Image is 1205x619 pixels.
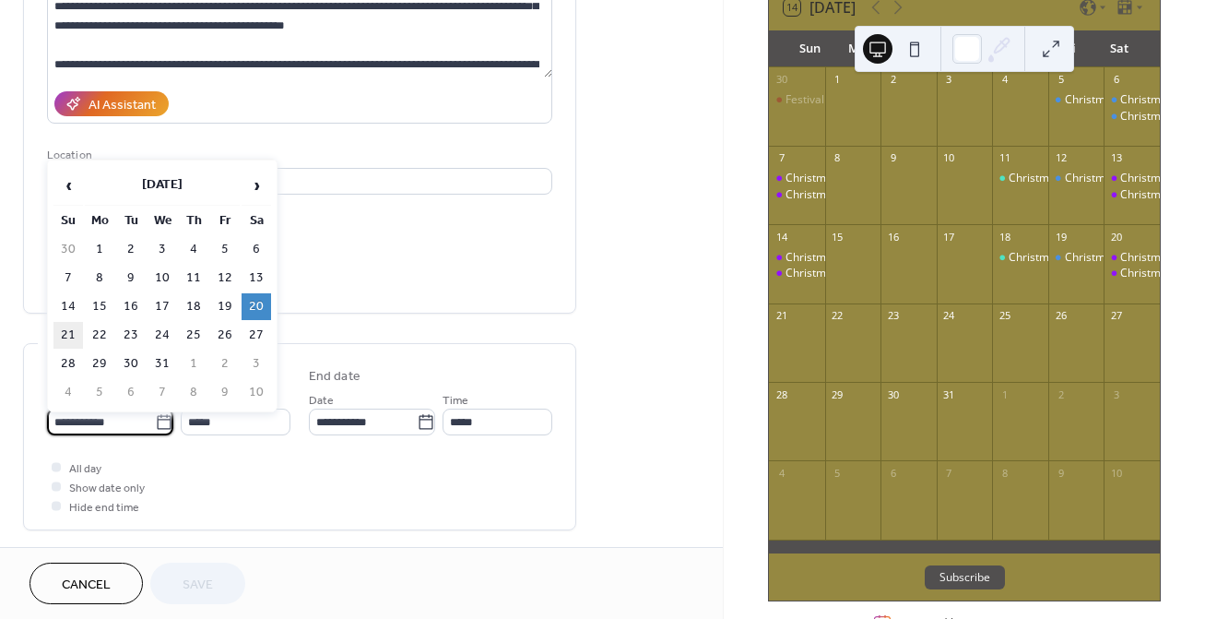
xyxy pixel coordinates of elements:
[1104,109,1160,125] div: Christmascircus "Cirque du Lux" *Saint Nicolas Special*
[179,379,208,406] td: 8
[886,387,900,401] div: 30
[210,265,240,292] td: 12
[242,351,271,377] td: 3
[1054,230,1068,244] div: 19
[886,230,900,244] div: 16
[179,236,208,263] td: 4
[998,387,1011,401] div: 1
[1109,230,1123,244] div: 20
[1054,73,1068,87] div: 5
[1104,187,1160,203] div: Christmascircus "Cirque du Lux"
[992,250,1048,266] div: Christmascircus "Cirque du Lux" *25% Discount*
[242,293,271,320] td: 20
[85,265,114,292] td: 8
[942,466,956,480] div: 7
[53,322,83,349] td: 21
[242,265,271,292] td: 13
[116,265,146,292] td: 9
[116,379,146,406] td: 6
[1109,466,1123,480] div: 10
[179,293,208,320] td: 18
[148,208,177,234] th: We
[886,309,900,323] div: 23
[309,391,334,411] span: Date
[1054,151,1068,165] div: 12
[148,265,177,292] td: 10
[942,230,956,244] div: 17
[148,322,177,349] td: 24
[116,208,146,234] th: Tu
[886,151,900,165] div: 9
[179,351,208,377] td: 1
[1048,171,1105,186] div: Christmascircus "Cirque du Lux" *Santa Claus Special*
[1054,387,1068,401] div: 2
[831,309,845,323] div: 22
[53,351,83,377] td: 28
[831,387,845,401] div: 29
[210,351,240,377] td: 2
[786,266,951,281] div: Christmascircus "Cirque du Lux"
[85,351,114,377] td: 29
[774,387,788,401] div: 28
[53,379,83,406] td: 4
[69,459,101,479] span: All day
[942,73,956,87] div: 3
[769,187,825,203] div: Christmascircus "Cirque du Lux"
[769,171,825,186] div: Christmascircus "Cirque du Lux"
[774,230,788,244] div: 14
[30,563,143,604] button: Cancel
[769,92,825,108] div: Festival International de Cirque du Lux
[831,73,845,87] div: 1
[774,73,788,87] div: 30
[116,293,146,320] td: 16
[85,236,114,263] td: 1
[831,151,845,165] div: 8
[942,387,956,401] div: 31
[786,187,951,203] div: Christmascircus "Cirque du Lux"
[210,236,240,263] td: 5
[116,322,146,349] td: 23
[69,498,139,518] span: Hide end time
[443,391,468,411] span: Time
[148,379,177,406] td: 7
[786,250,951,266] div: Christmascircus "Cirque du Lux"
[998,230,1011,244] div: 18
[47,146,549,165] div: Location
[85,166,240,206] th: [DATE]
[242,236,271,263] td: 6
[116,236,146,263] td: 2
[309,367,360,387] div: End date
[774,151,788,165] div: 7
[1054,309,1068,323] div: 26
[769,266,825,281] div: Christmascircus "Cirque du Lux"
[1109,73,1123,87] div: 6
[1104,92,1160,108] div: Christmascircus "Cirque du Lux" *Saint Nicolas Special*
[54,91,169,116] button: AI Assistant
[1104,250,1160,266] div: Christmascircus "Cirque du Lux"
[1048,250,1105,266] div: Christmascircus "Cirque du Lux"
[53,236,83,263] td: 30
[210,293,240,320] td: 19
[85,322,114,349] td: 22
[210,322,240,349] td: 26
[992,171,1048,186] div: Christmascircus "Cirque du Lux" *25% Discount*
[53,265,83,292] td: 7
[69,479,145,498] span: Show date only
[831,230,845,244] div: 15
[242,208,271,234] th: Sa
[179,208,208,234] th: Th
[116,351,146,377] td: 30
[242,167,270,204] span: ›
[242,322,271,349] td: 27
[210,208,240,234] th: Fr
[85,208,114,234] th: Mo
[1054,466,1068,480] div: 9
[886,73,900,87] div: 2
[1093,30,1145,67] div: Sat
[242,379,271,406] td: 10
[1104,171,1160,186] div: Christmascircus "Cirque du Lux"
[1048,92,1105,108] div: Christmascircus "Cirque du Lux" *Saint Nicolas Special*
[1109,309,1123,323] div: 27
[784,30,835,67] div: Sun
